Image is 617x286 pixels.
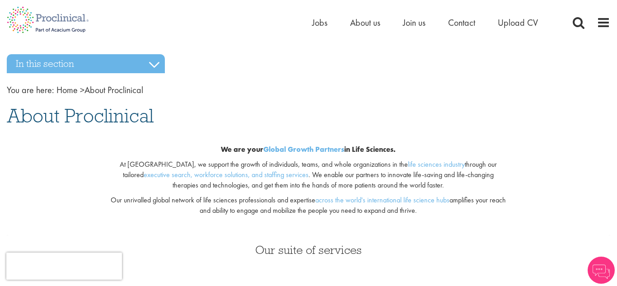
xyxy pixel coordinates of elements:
img: Chatbot [588,257,615,284]
a: Jobs [312,17,327,28]
a: Join us [403,17,425,28]
h3: In this section [7,54,165,73]
a: Upload CV [498,17,538,28]
span: About Proclinical [7,103,154,128]
h3: Our suite of services [7,244,610,256]
a: Global Growth Partners [263,145,344,154]
a: life sciences industry [408,159,465,169]
a: across the world's international life science hubs [315,195,449,205]
b: We are your in Life Sciences. [221,145,396,154]
iframe: reCAPTCHA [6,253,122,280]
p: Our unrivalled global network of life sciences professionals and expertise amplifies your reach a... [110,195,508,216]
span: About Proclinical [56,84,143,96]
p: At [GEOGRAPHIC_DATA], we support the growth of individuals, teams, and whole organizations in the... [110,159,508,191]
a: breadcrumb link to Home [56,84,78,96]
span: > [80,84,84,96]
a: executive search, workforce solutions, and staffing services [144,170,308,179]
span: You are here: [7,84,54,96]
a: About us [350,17,380,28]
a: Contact [448,17,475,28]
